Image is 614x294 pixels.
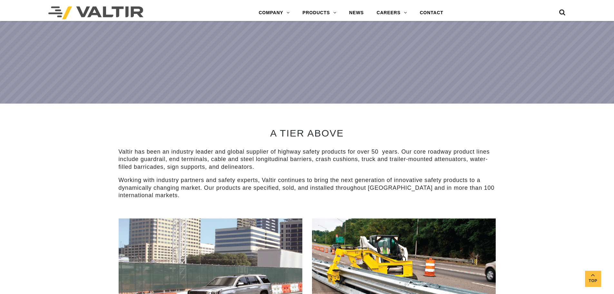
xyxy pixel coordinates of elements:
p: Working with industry partners and safety experts, Valtir continues to bring the next generation ... [119,177,496,199]
a: NEWS [343,6,370,19]
h2: A TIER ABOVE [119,128,496,138]
span: Top [585,277,601,285]
a: PRODUCTS [296,6,343,19]
img: Valtir [48,6,143,19]
p: Valtir has been an industry leader and global supplier of highway safety products for over 50 yea... [119,148,496,171]
a: CONTACT [413,6,450,19]
a: Top [585,271,601,287]
a: COMPANY [252,6,296,19]
a: CAREERS [370,6,414,19]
